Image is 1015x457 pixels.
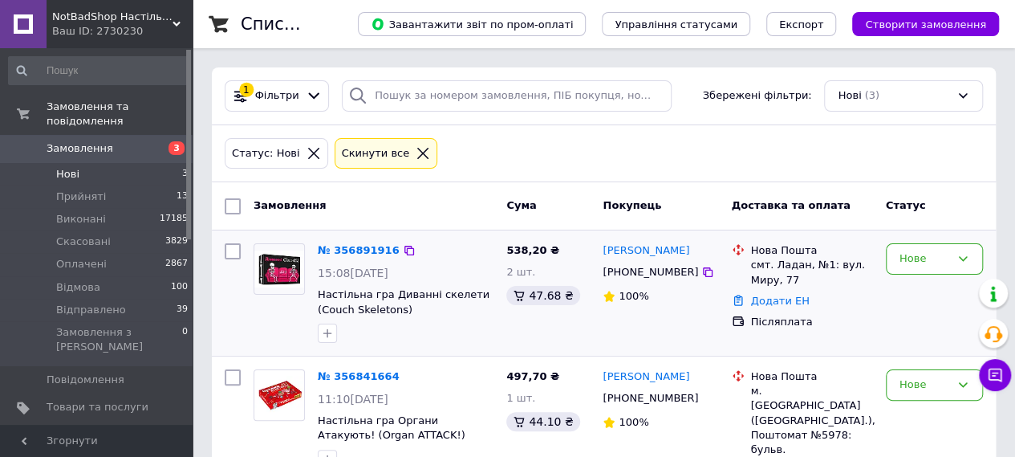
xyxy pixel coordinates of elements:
[47,373,124,387] span: Повідомлення
[899,377,950,394] div: Нове
[506,412,579,431] div: 44.10 ₴
[371,17,573,31] span: Завантажити звіт по пром-оплаті
[182,167,188,182] span: 3
[168,141,185,155] span: 3
[358,12,586,36] button: Завантажити звіт по пром-оплаті
[254,251,304,288] img: Фото товару
[619,416,648,428] span: 100%
[979,359,1011,391] button: Чат з покупцем
[254,369,305,421] a: Фото товару
[619,290,648,302] span: 100%
[171,280,188,295] span: 100
[506,266,535,278] span: 2 шт.
[254,376,304,414] img: Фото товару
[703,88,812,104] span: Збережені фільтри:
[165,235,188,249] span: 3829
[318,393,388,406] span: 11:10[DATE]
[56,325,182,354] span: Замовлення з [PERSON_NAME]
[318,288,489,316] a: Настільна гра Диванні скелети (Couch Skeletons)
[229,145,303,162] div: Статус: Нові
[779,18,824,31] span: Експорт
[239,83,254,97] div: 1
[599,388,701,409] div: [PHONE_NUMBER]
[241,14,404,34] h1: Список замовлень
[603,369,689,385] a: [PERSON_NAME]
[899,251,950,267] div: Нове
[318,267,388,280] span: 15:08[DATE]
[56,257,107,271] span: Оплачені
[52,10,173,24] span: NotBadShop Настільні ігри
[506,199,536,211] span: Cума
[318,414,465,442] a: Настільна гра Органи Атакують! (Organ ATTACK!)
[56,212,106,226] span: Виконані
[864,89,879,101] span: (3)
[732,199,851,211] span: Доставка та оплата
[47,141,113,156] span: Замовлення
[160,212,188,226] span: 17185
[339,145,413,162] div: Cкинути все
[56,280,100,295] span: Відмова
[318,244,400,256] a: № 356891916
[602,12,750,36] button: Управління статусами
[603,199,661,211] span: Покупець
[318,370,400,382] a: № 356841664
[751,243,873,258] div: Нова Пошта
[47,400,148,414] span: Товари та послуги
[838,88,861,104] span: Нові
[56,235,111,249] span: Скасовані
[8,56,189,85] input: Пошук
[255,88,299,104] span: Фільтри
[342,80,672,112] input: Пошук за номером замовлення, ПІБ покупця, номером телефону, Email, номером накладної
[182,325,188,354] span: 0
[852,12,999,36] button: Створити замовлення
[56,167,79,182] span: Нові
[47,100,193,129] span: Замовлення та повідомлення
[836,18,999,30] a: Створити замовлення
[165,257,188,271] span: 2867
[751,369,873,384] div: Нова Пошта
[52,24,193,39] div: Ваш ID: 2730230
[615,18,737,31] span: Управління статусами
[177,303,188,317] span: 39
[177,190,188,204] span: 13
[506,370,559,382] span: 497,70 ₴
[254,199,326,211] span: Замовлення
[603,243,689,259] a: [PERSON_NAME]
[506,392,535,404] span: 1 шт.
[56,190,106,204] span: Прийняті
[599,262,701,283] div: [PHONE_NUMBER]
[751,295,810,307] a: Додати ЕН
[56,303,126,317] span: Відправлено
[886,199,926,211] span: Статус
[865,18,986,31] span: Створити замовлення
[254,243,305,295] a: Фото товару
[506,286,579,305] div: 47.68 ₴
[751,315,873,329] div: Післяплата
[751,258,873,287] div: смт. Ладан, №1: вул. Миру, 77
[766,12,837,36] button: Експорт
[506,244,559,256] span: 538,20 ₴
